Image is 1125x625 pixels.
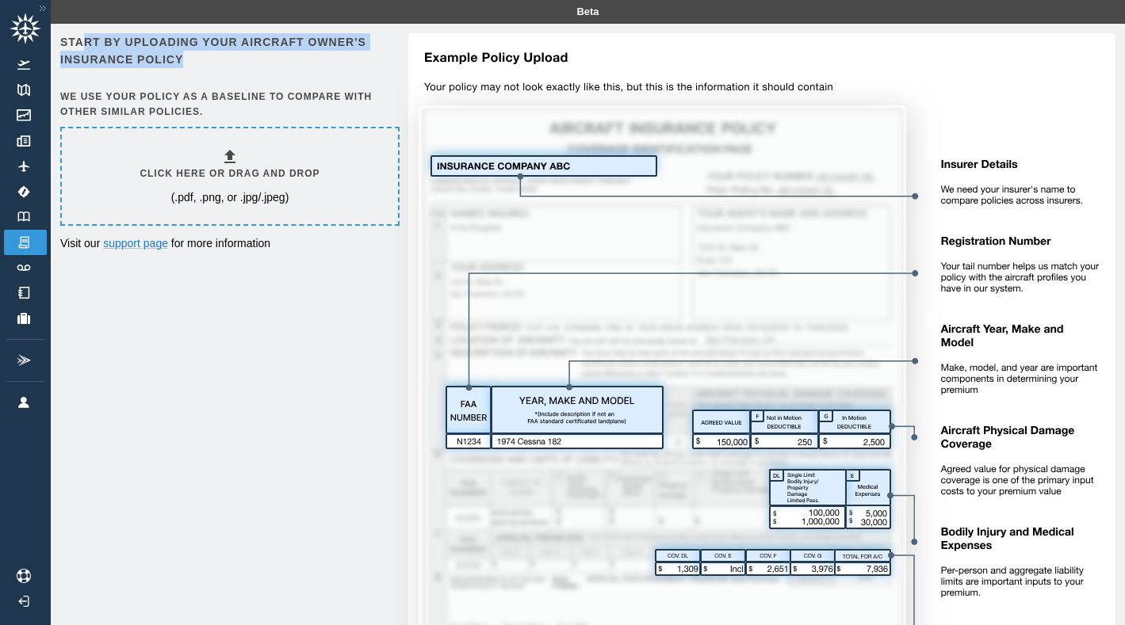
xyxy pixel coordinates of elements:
a: support page [103,237,168,250]
h6: We use your policy as a baseline to compare with other similar policies. [60,90,396,120]
p: Visit our for more information [60,235,396,251]
h6: Start by uploading your aircraft owner's insurance policy [60,33,396,69]
p: (.pdf, .png, or .jpg/.jpeg) [171,189,289,205]
h6: Click here or drag and drop [140,166,320,181]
